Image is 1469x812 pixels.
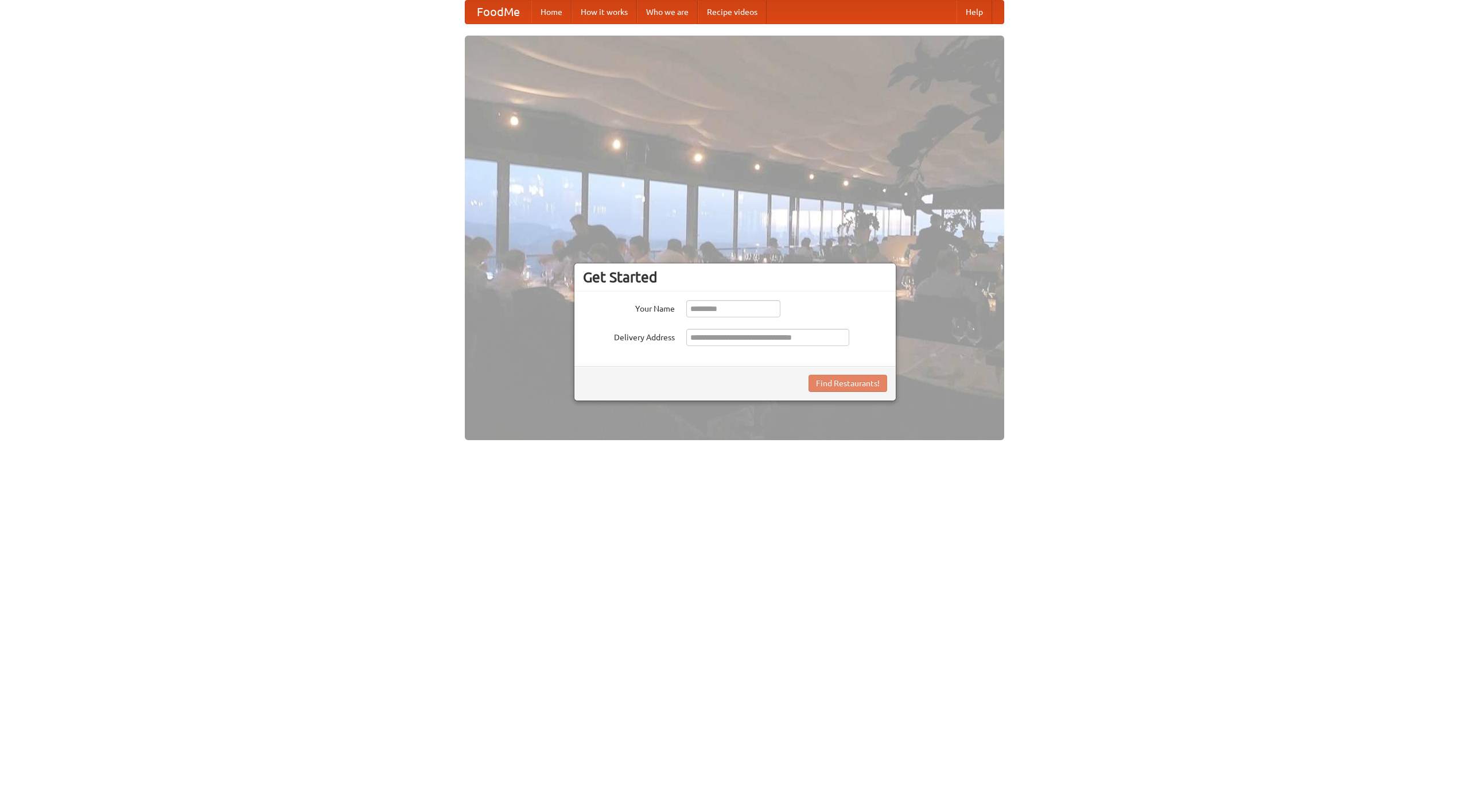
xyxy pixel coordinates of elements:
a: Recipe videos [698,1,767,24]
a: FoodMe [465,1,531,24]
h3: Get Started [583,269,887,286]
a: Who we are [637,1,698,24]
button: Find Restaurants! [809,375,887,392]
label: Your Name [583,300,675,314]
a: How it works [572,1,637,24]
a: Home [531,1,572,24]
label: Delivery Address [583,329,675,343]
a: Help [957,1,992,24]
